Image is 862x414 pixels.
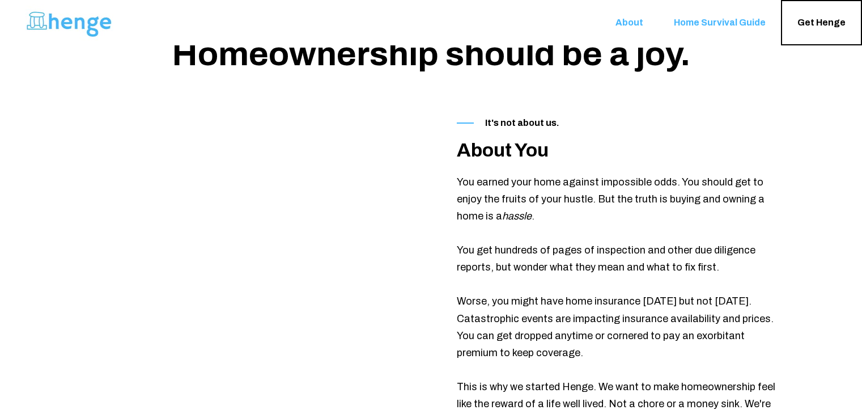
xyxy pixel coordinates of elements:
[674,18,766,28] span: Home Survival Guide
[502,210,532,222] em: hassle
[615,18,643,28] span: About
[457,137,779,163] h2: About You
[457,113,779,133] p: It's not about us.
[26,4,113,41] img: Henge-Full-Logo-Blue
[797,18,846,28] span: Get Henge
[43,34,819,74] h1: Homeownership should be a joy.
